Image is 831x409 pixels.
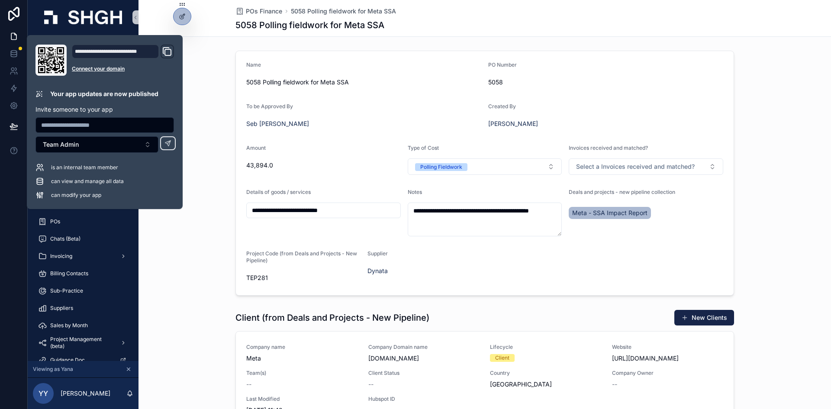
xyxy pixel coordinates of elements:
span: Viewing as Yana [33,366,73,373]
span: Project Code (from Deals and Projects - New Pipeline) [246,250,357,264]
a: Sales by Month [33,318,133,333]
a: Seb [PERSON_NAME] [246,119,309,128]
a: POs [33,214,133,229]
span: Billing Contacts [50,270,88,277]
span: PO Number [488,61,517,68]
button: Select Button [569,158,723,175]
span: POs [50,218,60,225]
span: Type of Cost [408,145,439,151]
span: Company name [246,344,358,351]
a: Suppliers [33,300,133,316]
a: Invoicing [33,248,133,264]
span: 5058 [488,78,723,87]
a: Sub-Practice [33,283,133,299]
span: Supplier [367,250,388,257]
span: [GEOGRAPHIC_DATA] [490,380,602,389]
span: YY [39,388,48,399]
span: Name [246,61,261,68]
a: POs Finance [235,7,282,16]
span: is an internal team member [51,164,118,171]
span: TEP281 [246,274,361,282]
span: Deals and projects - new pipeline collection [569,189,675,195]
a: 5058 Polling fieldwork for Meta SSA [291,7,396,16]
span: Chats (Beta) [50,235,81,242]
span: 43,894.0 [246,161,401,170]
p: Your app updates are now published [50,90,158,98]
div: Client [495,354,509,362]
span: 5058 Polling fieldwork for Meta SSA [246,78,481,87]
a: Meta - SSA Impact Report [569,207,651,219]
span: Select a Invoices received and matched? [576,162,695,171]
span: Meta - SSA Impact Report [572,209,647,217]
span: Notes [408,189,422,195]
span: Country [490,370,602,377]
span: Client Status [368,370,480,377]
span: Guidance Doc [50,357,85,364]
span: Sub-Practice [50,287,83,294]
div: scrollable content [28,35,138,361]
button: Select Button [35,136,158,153]
span: Meta [246,354,358,363]
span: -- [368,380,374,389]
span: Team(s) [246,370,358,377]
a: Billing Contacts [33,266,133,281]
span: Amount [246,145,266,151]
h1: Client (from Deals and Projects - New Pipeline) [235,312,429,324]
span: Hubspot ID [368,396,480,403]
span: Sales by Month [50,322,88,329]
span: Company Owner [612,370,724,377]
a: Dynata [367,267,388,275]
span: Team Admin [43,140,79,149]
span: Suppliers [50,305,73,312]
a: Chats (Beta) [33,231,133,247]
a: Project Management (beta) [33,335,133,351]
span: [DOMAIN_NAME] [368,354,480,363]
p: [PERSON_NAME] [61,389,110,398]
div: Polling Fieldwork [420,163,462,171]
h1: 5058 Polling fieldwork for Meta SSA [235,19,384,31]
span: [URL][DOMAIN_NAME] [612,354,724,363]
span: Created By [488,103,516,109]
img: App logo [44,10,122,24]
span: Invoices received and matched? [569,145,648,151]
a: [PERSON_NAME] [488,119,538,128]
a: Connect your domain [72,65,174,72]
span: Last Modified [246,396,358,403]
span: can modify your app [51,192,101,199]
button: Select Button [408,158,562,175]
span: can view and manage all data [51,178,124,185]
span: Company Domain name [368,344,480,351]
span: Lifecycle [490,344,602,351]
p: Invite someone to your app [35,105,174,114]
button: New Clients [674,310,734,325]
span: -- [246,380,251,389]
div: Domain and Custom Link [72,45,174,76]
span: Project Management (beta) [50,336,113,350]
span: -- [612,380,617,389]
span: Invoicing [50,253,72,260]
a: Guidance Doc [33,352,133,368]
span: To be Approved By [246,103,293,109]
span: Details of goods / services [246,189,311,195]
span: Website [612,344,724,351]
span: POs Finance [246,7,282,16]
